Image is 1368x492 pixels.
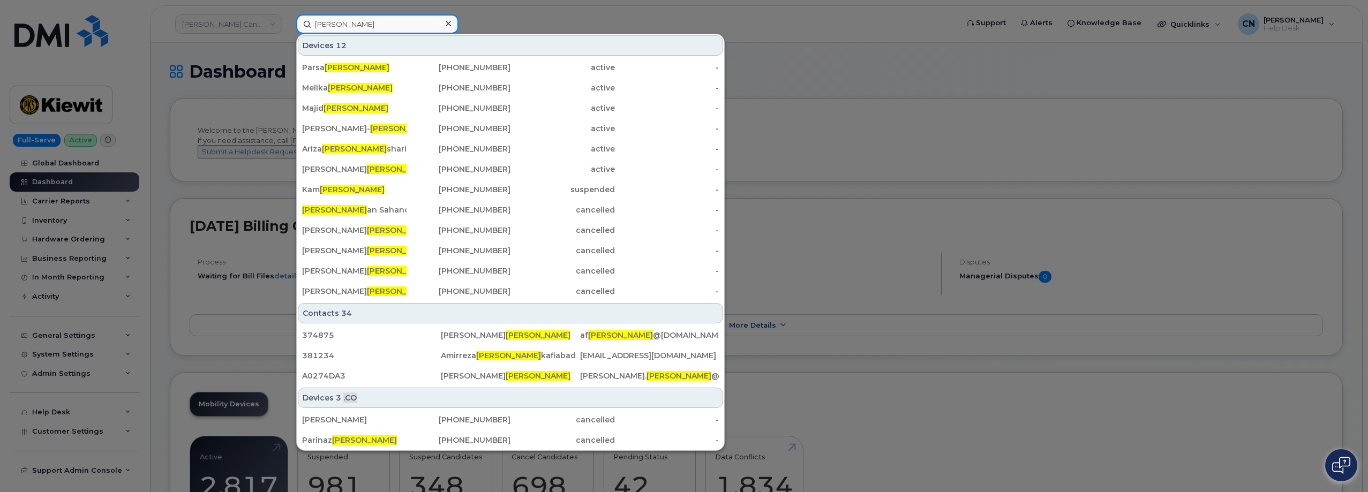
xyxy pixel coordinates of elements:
a: [PERSON_NAME][PERSON_NAME]an[PHONE_NUMBER]cancelled- [298,221,723,240]
div: - [615,266,719,276]
div: [PERSON_NAME] [302,286,407,297]
div: [PHONE_NUMBER] [407,266,511,276]
div: 381234 [302,350,441,361]
div: - [615,414,719,425]
div: [PHONE_NUMBER] [407,164,511,175]
span: [PERSON_NAME] [332,435,397,445]
div: active [510,62,615,73]
span: [PERSON_NAME] [324,103,388,113]
a: [PERSON_NAME][PERSON_NAME][PHONE_NUMBER]active- [298,160,723,179]
img: Open chat [1332,457,1350,474]
span: [PERSON_NAME] [367,225,432,235]
div: [PHONE_NUMBER] [407,82,511,93]
div: Devices [298,388,723,408]
div: cancelled [510,245,615,256]
div: cancelled [510,205,615,215]
div: [PHONE_NUMBER] [407,103,511,113]
div: Ariza sharif [302,143,407,154]
a: [PERSON_NAME][PHONE_NUMBER]cancelled- [298,410,723,429]
span: [PERSON_NAME] [367,286,432,296]
a: 374875[PERSON_NAME][PERSON_NAME]af[PERSON_NAME]@[DOMAIN_NAME] [298,326,723,345]
div: [PERSON_NAME]. @[DOMAIN_NAME] [580,370,719,381]
span: [PERSON_NAME] [367,164,432,174]
div: [PERSON_NAME] [302,266,407,276]
a: [PERSON_NAME][PERSON_NAME][PHONE_NUMBER]cancelled- [298,282,723,301]
div: cancelled [510,414,615,425]
div: [PHONE_NUMBER] [407,245,511,256]
div: [PHONE_NUMBER] [407,143,511,154]
div: - [615,435,719,445]
div: [PHONE_NUMBER] [407,435,511,445]
div: suspended [510,184,615,195]
div: Melika [302,82,407,93]
span: [PERSON_NAME] [367,246,432,255]
div: cancelled [510,225,615,236]
a: Kam[PERSON_NAME][PHONE_NUMBER]suspended- [298,180,723,199]
span: [PERSON_NAME] [367,266,432,276]
div: active [510,143,615,154]
span: [PERSON_NAME] [476,351,541,360]
div: Parinaz [302,435,407,445]
a: [PERSON_NAME]an Sahand[PHONE_NUMBER]cancelled- [298,200,723,219]
div: [PHONE_NUMBER] [407,205,511,215]
div: [PHONE_NUMBER] [407,123,511,134]
span: [PERSON_NAME] [506,330,570,340]
span: [PERSON_NAME] [588,330,653,340]
a: [PERSON_NAME][PERSON_NAME]gol[PHONE_NUMBER]cancelled- [298,241,723,260]
div: - [615,103,719,113]
span: [PERSON_NAME] [322,144,387,154]
span: 34 [341,308,352,319]
a: [PERSON_NAME][PERSON_NAME][PHONE_NUMBER]cancelled- [298,261,723,281]
div: active [510,164,615,175]
div: - [615,205,719,215]
span: 3 [336,392,341,403]
span: [PERSON_NAME] [302,205,367,215]
div: Majid [302,103,407,113]
div: [PHONE_NUMBER] [407,225,511,236]
a: 381234Amirreza[PERSON_NAME]kafiabad[EMAIL_ADDRESS][DOMAIN_NAME] [298,346,723,365]
a: Majid[PERSON_NAME][PHONE_NUMBER]active- [298,99,723,118]
div: [PERSON_NAME] an [302,225,407,236]
div: active [510,103,615,113]
div: - [615,245,719,256]
a: [PERSON_NAME]-[PERSON_NAME][PHONE_NUMBER]active- [298,119,723,138]
a: A0274DA3[PERSON_NAME][PERSON_NAME][PERSON_NAME].[PERSON_NAME]@[DOMAIN_NAME] [298,366,723,385]
div: active [510,123,615,134]
div: Amirreza kafiabad [441,350,580,361]
div: cancelled [510,435,615,445]
span: [PERSON_NAME] [370,124,435,133]
div: an Sahand [302,205,407,215]
div: af @[DOMAIN_NAME] [580,330,719,340]
div: - [615,184,719,195]
span: [PERSON_NAME] [647,371,711,381]
div: [PERSON_NAME] gol [302,245,407,256]
div: - [615,143,719,154]
a: Melika[PERSON_NAME][PHONE_NUMBER]active- [298,78,723,97]
div: [PERSON_NAME] [441,330,580,340]
div: [PHONE_NUMBER] [407,414,511,425]
div: 374875 [302,330,441,340]
div: - [615,286,719,297]
div: Kam [302,184,407,195]
span: [PERSON_NAME] [328,83,393,93]
a: Ariza[PERSON_NAME]sharif[PHONE_NUMBER]active- [298,139,723,158]
div: - [615,123,719,134]
div: [PHONE_NUMBER] [407,62,511,73]
div: [PHONE_NUMBER] [407,184,511,195]
div: A0274DA3 [302,370,441,381]
div: - [615,225,719,236]
div: [PERSON_NAME]- [302,123,407,134]
div: [PERSON_NAME] [441,370,580,381]
div: cancelled [510,286,615,297]
span: [PERSON_NAME] [325,63,389,72]
div: [EMAIL_ADDRESS][DOMAIN_NAME] [580,350,719,361]
span: [PERSON_NAME] [506,371,570,381]
span: 12 [336,40,347,51]
span: [PERSON_NAME] [320,185,385,194]
div: Parsa [302,62,407,73]
div: Contacts [298,303,723,323]
div: [PERSON_NAME] [302,414,407,425]
div: - [615,164,719,175]
div: Devices [298,35,723,56]
div: [PHONE_NUMBER] [407,286,511,297]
